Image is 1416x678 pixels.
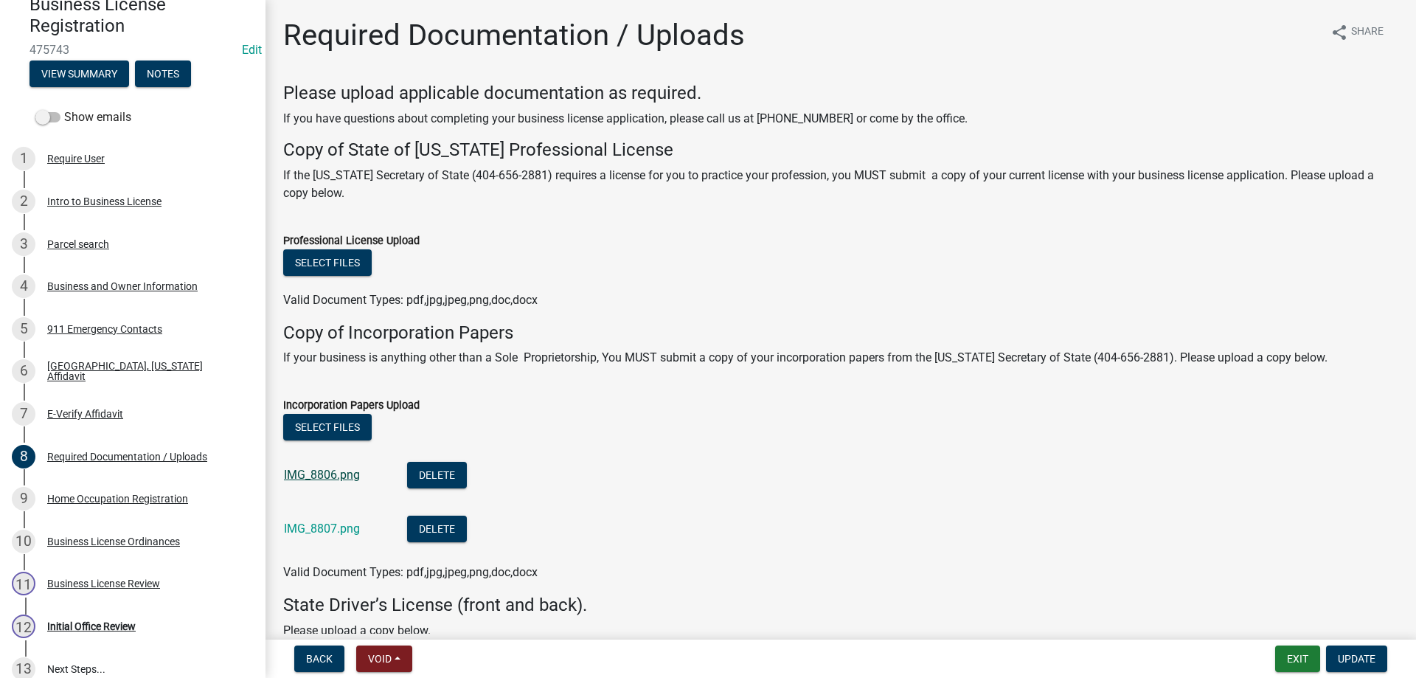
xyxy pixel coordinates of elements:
wm-modal-confirm: Edit Application Number [242,43,262,57]
span: Back [306,653,333,665]
button: Exit [1275,646,1320,672]
button: Back [294,646,344,672]
button: Update [1326,646,1387,672]
div: Business License Review [47,578,160,589]
div: 4 [12,274,35,298]
wm-modal-confirm: Delete Document [407,469,467,483]
p: If the [US_STATE] Secretary of State (404-656-2881) requires a license for you to practice your p... [283,167,1398,202]
span: Update [1338,653,1375,665]
div: [GEOGRAPHIC_DATA], [US_STATE] Affidavit [47,361,242,381]
button: Delete [407,462,467,488]
div: 11 [12,572,35,595]
h4: State Driver’s License (front and back). [283,595,1398,616]
label: Show emails [35,108,131,126]
div: 7 [12,402,35,426]
label: Professional License Upload [283,236,420,246]
button: Delete [407,516,467,542]
div: Require User [47,153,105,164]
h4: Please upload applicable documentation as required. [283,83,1398,104]
div: Home Occupation Registration [47,494,188,504]
div: Required Documentation / Uploads [47,452,207,462]
button: Void [356,646,412,672]
div: E-Verify Affidavit [47,409,123,419]
div: 12 [12,615,35,638]
span: Valid Document Types: pdf,jpg,jpeg,png,doc,docx [283,565,538,579]
p: Please upload a copy below. [283,622,1398,640]
span: 475743 [29,43,236,57]
wm-modal-confirm: Notes [135,69,191,80]
label: Incorporation Papers Upload [283,401,420,411]
div: 2 [12,190,35,213]
i: share [1330,24,1348,41]
div: 3 [12,232,35,256]
span: Void [368,653,392,665]
div: 9 [12,487,35,511]
button: Select files [283,414,372,440]
div: Parcel search [47,239,109,249]
div: 8 [12,445,35,468]
div: 6 [12,359,35,383]
span: Share [1351,24,1384,41]
wm-modal-confirm: Summary [29,69,129,80]
button: shareShare [1319,18,1395,46]
wm-modal-confirm: Delete Document [407,523,467,537]
div: 5 [12,317,35,341]
div: Business and Owner Information [47,281,198,291]
a: IMG_8806.png [284,468,360,482]
div: Intro to Business License [47,196,162,207]
p: If you have questions about completing your business license application, please call us at [PHON... [283,110,1398,128]
button: Notes [135,60,191,87]
h4: Copy of Incorporation Papers [283,322,1398,344]
div: Business License Ordinances [47,536,180,547]
h1: Required Documentation / Uploads [283,18,745,53]
a: Edit [242,43,262,57]
div: 1 [12,147,35,170]
p: If your business is anything other than a Sole Proprietorship, You MUST submit a copy of your inc... [283,349,1398,367]
button: View Summary [29,60,129,87]
a: IMG_8807.png [284,522,360,536]
div: 10 [12,530,35,553]
button: Select files [283,249,372,276]
span: Valid Document Types: pdf,jpg,jpeg,png,doc,docx [283,293,538,307]
h4: Copy of State of [US_STATE] Professional License [283,139,1398,161]
div: 911 Emergency Contacts [47,324,162,334]
div: Initial Office Review [47,621,136,632]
